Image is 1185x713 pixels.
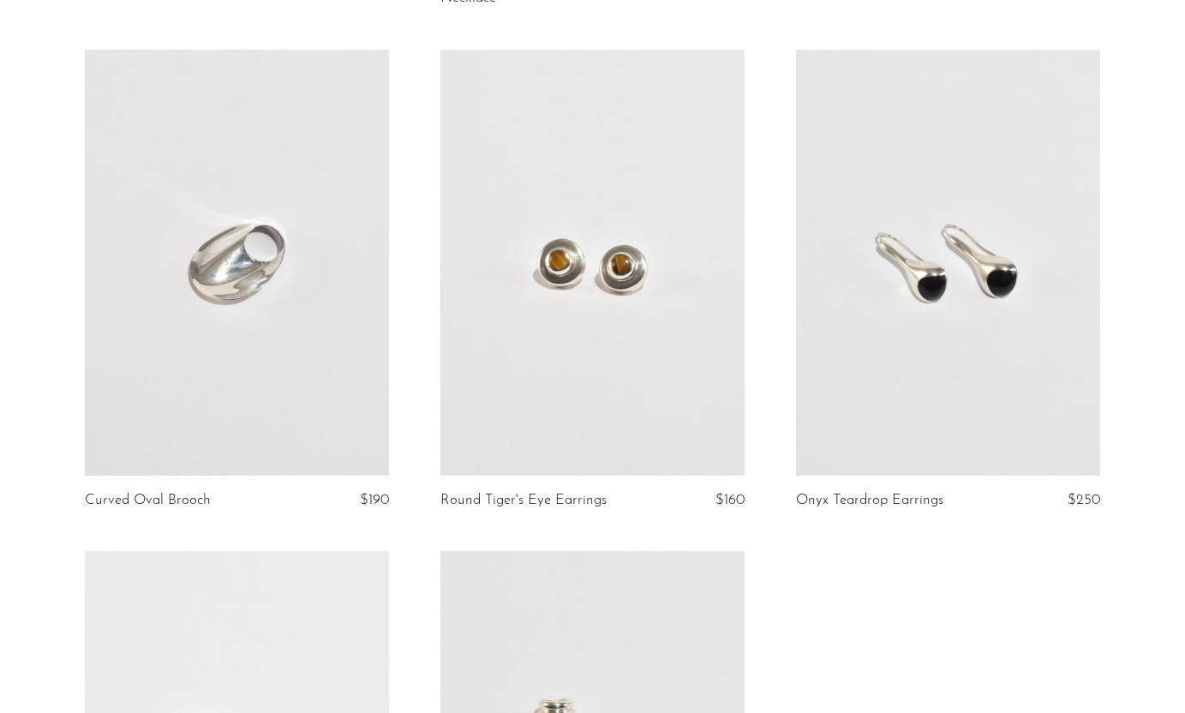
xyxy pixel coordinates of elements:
[715,493,745,507] span: $160
[796,493,943,508] a: Onyx Teardrop Earrings
[440,493,607,508] a: Round Tiger's Eye Earrings
[85,493,211,508] a: Curved Oval Brooch
[1068,493,1100,507] span: $250
[360,493,389,507] span: $190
